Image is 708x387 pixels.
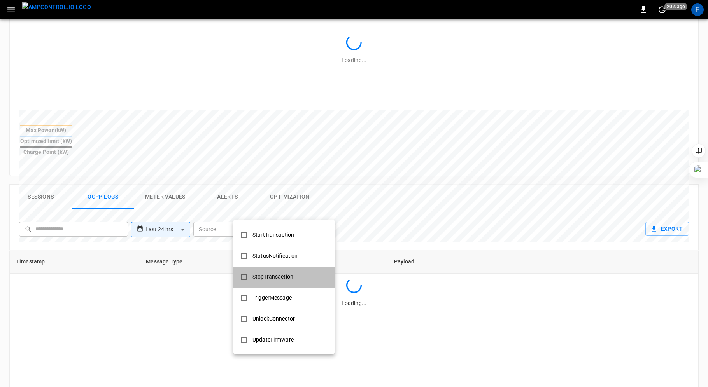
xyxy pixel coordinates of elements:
[248,333,298,347] div: UpdateFirmware
[248,312,300,326] div: UnlockConnector
[248,291,296,305] div: TriggerMessage
[248,270,298,284] div: StopTransaction
[248,228,299,242] div: StartTransaction
[248,249,302,263] div: StatusNotification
